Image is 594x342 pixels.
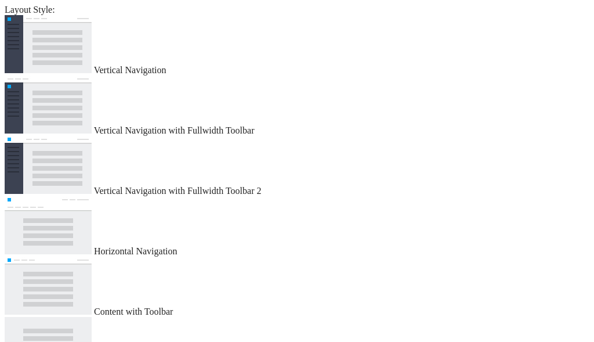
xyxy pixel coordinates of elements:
md-radio-button: Horizontal Navigation [5,196,589,257]
img: horizontal-nav.jpg [5,196,92,254]
img: content-with-toolbar.jpg [5,257,92,315]
span: Vertical Navigation [94,65,166,75]
div: Layout Style: [5,5,589,15]
md-radio-button: Vertical Navigation with Fullwidth Toolbar 2 [5,136,589,196]
span: Vertical Navigation with Fullwidth Toolbar [94,125,255,135]
img: vertical-nav-with-full-toolbar.jpg [5,75,92,134]
md-radio-button: Vertical Navigation [5,15,589,75]
md-radio-button: Vertical Navigation with Fullwidth Toolbar [5,75,589,136]
span: Content with Toolbar [94,307,173,316]
img: vertical-nav-with-full-toolbar-2.jpg [5,136,92,194]
span: Vertical Navigation with Fullwidth Toolbar 2 [94,186,262,196]
md-radio-button: Content with Toolbar [5,257,589,317]
img: vertical-nav.jpg [5,15,92,73]
span: Horizontal Navigation [94,246,178,256]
